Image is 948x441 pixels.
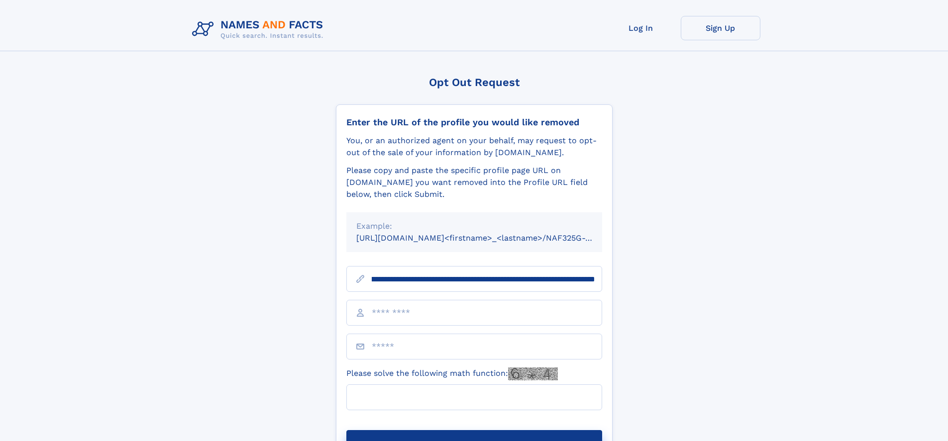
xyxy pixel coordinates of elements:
[346,367,558,380] label: Please solve the following math function:
[356,220,592,232] div: Example:
[336,76,613,88] div: Opt Out Request
[346,117,602,128] div: Enter the URL of the profile you would like removed
[681,16,760,40] a: Sign Up
[346,135,602,159] div: You, or an authorized agent on your behalf, may request to opt-out of the sale of your informatio...
[601,16,681,40] a: Log In
[346,165,602,200] div: Please copy and paste the specific profile page URL on [DOMAIN_NAME] you want removed into the Pr...
[356,233,621,243] small: [URL][DOMAIN_NAME]<firstname>_<lastname>/NAF325G-xxxxxxxx
[188,16,331,43] img: Logo Names and Facts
